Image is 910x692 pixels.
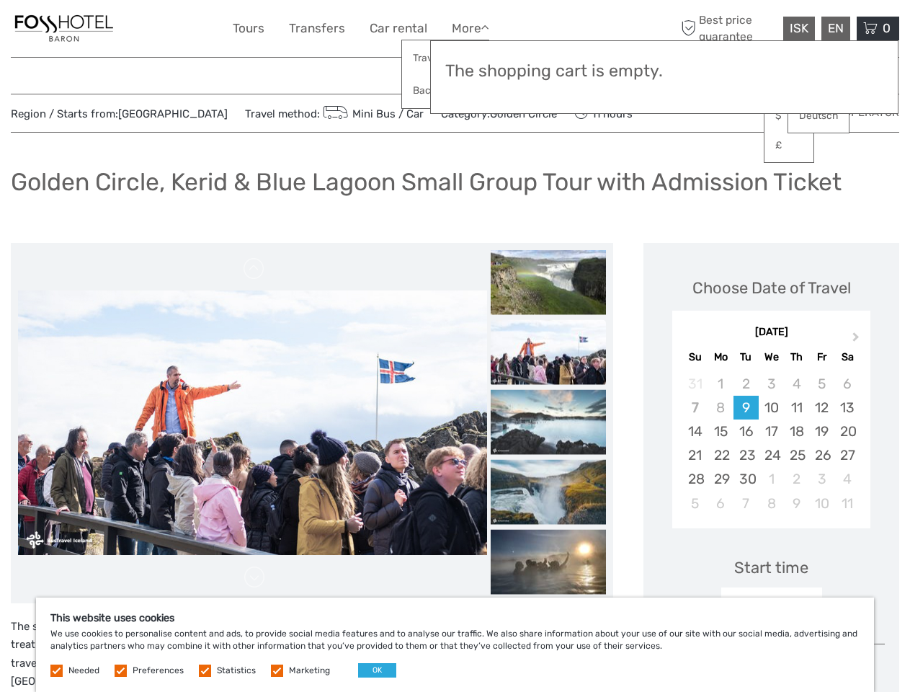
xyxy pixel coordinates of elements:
[784,443,809,467] div: Choose Thursday, September 25th, 2025
[809,396,834,420] div: Choose Friday, September 12th, 2025
[11,107,228,122] span: Region / Starts from:
[784,396,809,420] div: Choose Thursday, September 11th, 2025
[784,420,809,443] div: Choose Thursday, September 18th, 2025
[784,372,809,396] div: Not available Thursday, September 4th, 2025
[36,598,874,692] div: We use cookies to personalise content and ads, to provide social media features and to analyse ou...
[452,18,489,39] a: More
[118,107,228,120] a: [GEOGRAPHIC_DATA]
[788,103,849,129] a: Deutsch
[289,18,345,39] a: Transfers
[759,443,784,467] div: Choose Wednesday, September 24th, 2025
[733,443,759,467] div: Choose Tuesday, September 23rd, 2025
[759,420,784,443] div: Choose Wednesday, September 17th, 2025
[708,347,733,367] div: Mo
[50,612,860,624] h5: This website uses cookies
[20,25,163,37] p: We're away right now. Please check back later!
[491,459,606,524] img: 6379ec51912245e79ae041a34b7adb3d_slider_thumbnail.jpeg
[708,396,733,420] div: Not available Monday, September 8th, 2025
[402,76,489,105] a: Back to Hotel
[809,420,834,443] div: Choose Friday, September 19th, 2025
[759,347,784,367] div: We
[245,103,424,123] span: Travel method:
[764,103,813,129] a: $
[733,420,759,443] div: Choose Tuesday, September 16th, 2025
[759,396,784,420] div: Choose Wednesday, September 10th, 2025
[708,443,733,467] div: Choose Monday, September 22nd, 2025
[358,663,396,678] button: OK
[18,290,487,555] img: 480d7881ebe5477daee8b1a97053b8e9_main_slider.jpeg
[682,467,708,491] div: Choose Sunday, September 28th, 2025
[402,44,489,72] a: Travel Articles
[677,12,780,44] span: Best price guarantee
[759,372,784,396] div: Not available Wednesday, September 3rd, 2025
[441,107,557,122] span: Category:
[233,18,264,39] a: Tours
[133,665,184,677] label: Preferences
[834,420,860,443] div: Choose Saturday, September 20th, 2025
[846,329,869,352] button: Next Month
[834,443,860,467] div: Choose Saturday, September 27th, 2025
[784,492,809,515] div: Choose Thursday, October 9th, 2025
[445,61,883,81] h3: The shopping cart is empty.
[809,467,834,491] div: Choose Friday, October 3rd, 2025
[721,587,822,621] div: 09:00
[784,467,809,491] div: Choose Thursday, October 2nd, 2025
[708,420,733,443] div: Choose Monday, September 15th, 2025
[880,21,893,35] span: 0
[733,467,759,491] div: Choose Tuesday, September 30th, 2025
[784,347,809,367] div: Th
[217,665,256,677] label: Statistics
[491,249,606,314] img: 76eb495e1aed4192a316e241461509b3_slider_thumbnail.jpeg
[491,319,606,384] img: 480d7881ebe5477daee8b1a97053b8e9_slider_thumbnail.jpeg
[11,11,117,46] img: 1355-f22f4eb0-fb05-4a92-9bea-b034c25151e6_logo_small.jpg
[682,396,708,420] div: Not available Sunday, September 7th, 2025
[708,492,733,515] div: Choose Monday, October 6th, 2025
[733,492,759,515] div: Choose Tuesday, October 7th, 2025
[682,443,708,467] div: Choose Sunday, September 21st, 2025
[672,325,870,340] div: [DATE]
[809,347,834,367] div: Fr
[834,347,860,367] div: Sa
[821,17,850,40] div: EN
[733,396,759,420] div: Choose Tuesday, September 9th, 2025
[734,556,808,579] div: Start time
[11,167,842,197] h1: Golden Circle, Kerid & Blue Lagoon Small Group Tour with Admission Ticket
[834,396,860,420] div: Choose Saturday, September 13th, 2025
[320,107,424,120] a: Mini Bus / Car
[733,372,759,396] div: Not available Tuesday, September 2nd, 2025
[68,665,99,677] label: Needed
[834,372,860,396] div: Not available Saturday, September 6th, 2025
[733,347,759,367] div: Tu
[370,18,427,39] a: Car rental
[708,372,733,396] div: Not available Monday, September 1st, 2025
[289,665,330,677] label: Marketing
[809,443,834,467] div: Choose Friday, September 26th, 2025
[790,21,808,35] span: ISK
[708,467,733,491] div: Choose Monday, September 29th, 2025
[682,347,708,367] div: Su
[682,492,708,515] div: Choose Sunday, October 5th, 2025
[809,372,834,396] div: Not available Friday, September 5th, 2025
[759,467,784,491] div: Choose Wednesday, October 1st, 2025
[682,420,708,443] div: Choose Sunday, September 14th, 2025
[490,107,557,120] a: Golden Circle
[11,618,613,691] p: The small group Golden Circle tour combined with a bathing experience in the [GEOGRAPHIC_DATA] is...
[692,277,851,299] div: Choose Date of Travel
[166,22,183,40] button: Open LiveChat chat widget
[682,372,708,396] div: Not available Sunday, August 31st, 2025
[834,492,860,515] div: Choose Saturday, October 11th, 2025
[491,529,606,594] img: d0d075f251e142198ed8094476b24a14_slider_thumbnail.jpeg
[491,389,606,454] img: 145d8319ebba4a16bb448717f742f61c_slider_thumbnail.jpeg
[764,133,813,159] a: £
[677,372,865,515] div: month 2025-09
[809,492,834,515] div: Choose Friday, October 10th, 2025
[759,492,784,515] div: Choose Wednesday, October 8th, 2025
[834,467,860,491] div: Choose Saturday, October 4th, 2025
